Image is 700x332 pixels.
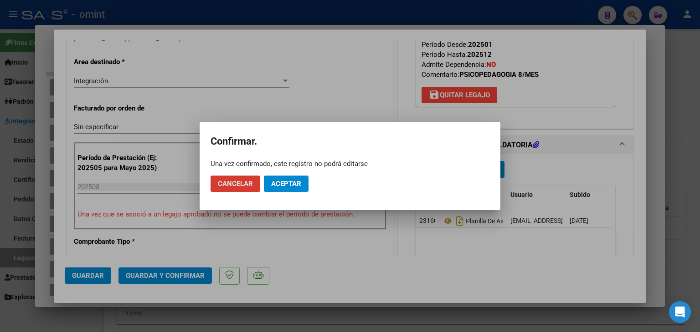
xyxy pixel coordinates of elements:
span: Aceptar [271,180,301,188]
div: Open Intercom Messenger [669,301,691,323]
span: Cancelar [218,180,253,188]
div: Una vez confirmado, este registro no podrá editarse [211,159,489,168]
button: Cancelar [211,176,260,192]
h2: Confirmar. [211,133,489,150]
button: Aceptar [264,176,309,192]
